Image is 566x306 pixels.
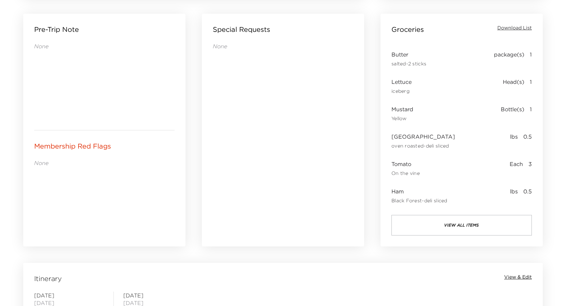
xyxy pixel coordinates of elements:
[504,274,532,281] button: View & Edit
[391,143,455,149] span: oven roasted-deli sliced
[391,105,413,113] span: Mustard
[391,133,455,140] span: [GEOGRAPHIC_DATA]
[391,198,447,204] span: Black Forest-deli sliced
[391,188,447,195] span: Ham
[510,160,523,177] span: Each
[123,292,193,299] span: [DATE]
[530,78,532,94] span: 1
[391,61,426,67] span: salted-2 sticks
[501,105,524,122] span: Bottle(s)
[530,105,532,122] span: 1
[510,133,518,149] span: lbs
[530,51,532,67] span: 1
[510,188,518,204] span: lbs
[391,78,412,86] span: Lettuce
[391,51,426,58] span: Butter
[34,42,175,50] p: None
[528,160,532,177] span: 3
[391,215,532,235] button: view all items
[523,188,532,204] span: 0.5
[391,170,420,177] span: On the vine
[497,25,532,31] button: Download List
[34,25,79,34] p: Pre-Trip Note
[494,51,524,67] span: package(s)
[213,42,353,50] p: None
[213,25,270,34] p: Special Requests
[391,116,413,122] span: Yellow
[34,141,111,151] p: Membership Red Flags
[391,88,412,94] span: iceberg
[34,292,104,299] span: [DATE]
[391,160,420,168] span: Tomato
[391,25,424,34] p: Groceries
[523,133,532,149] span: 0.5
[503,78,524,94] span: Head(s)
[34,274,62,283] span: Itinerary
[34,159,175,167] p: None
